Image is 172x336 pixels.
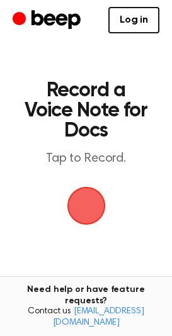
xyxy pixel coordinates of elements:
[23,81,149,141] h1: Record a Voice Note for Docs
[53,307,144,327] a: [EMAIL_ADDRESS][DOMAIN_NAME]
[8,306,164,328] span: Contact us
[108,7,159,33] a: Log in
[67,187,105,225] img: Beep Logo
[23,151,149,167] p: Tap to Record.
[13,8,84,33] a: Beep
